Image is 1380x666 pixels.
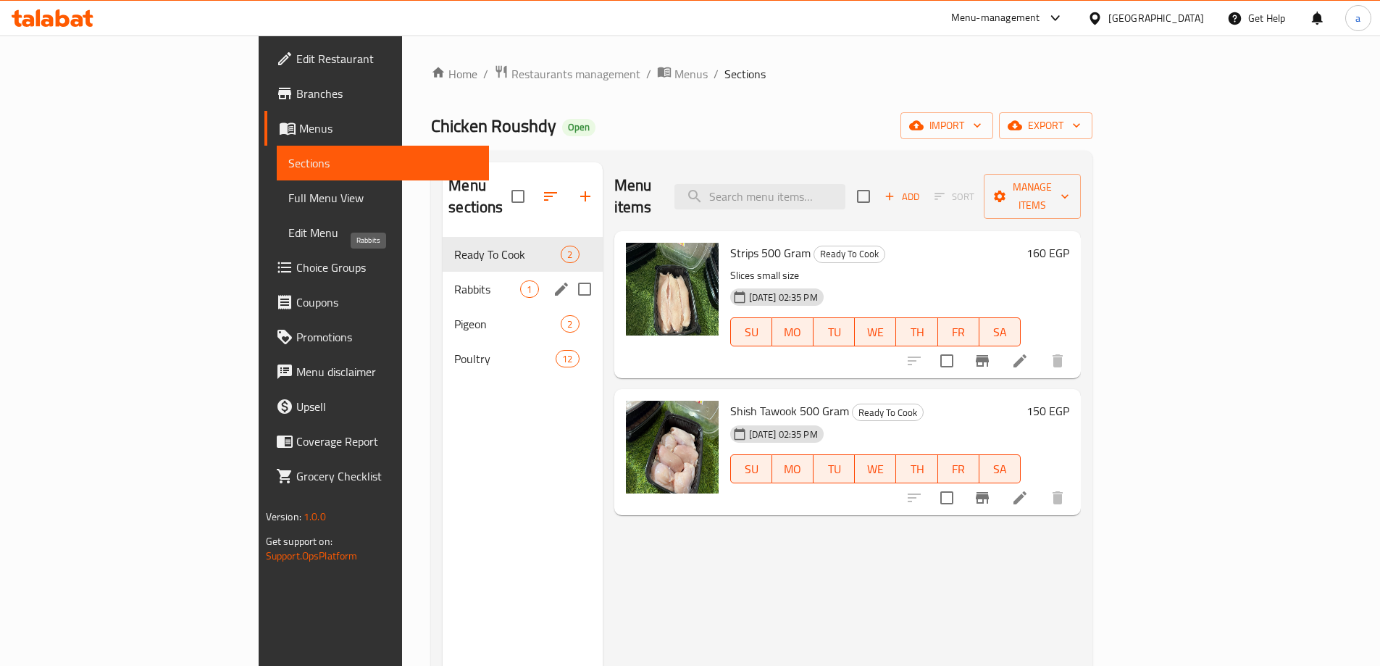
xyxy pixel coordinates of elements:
[879,186,925,208] button: Add
[562,119,595,136] div: Open
[561,248,578,262] span: 2
[264,354,489,389] a: Menu disclaimer
[304,507,326,526] span: 1.0.0
[900,112,993,139] button: import
[814,246,885,262] span: Ready To Cook
[556,352,578,366] span: 12
[443,237,602,272] div: Ready To Cook2
[1011,489,1029,507] a: Edit menu item
[296,50,477,67] span: Edit Restaurant
[443,231,602,382] nav: Menu sections
[494,64,640,83] a: Restaurants management
[556,350,579,367] div: items
[985,322,1015,343] span: SA
[431,64,1092,83] nav: breadcrumb
[737,322,766,343] span: SU
[852,404,924,421] div: Ready To Cook
[1040,344,1075,378] button: delete
[932,346,962,376] span: Select to update
[984,174,1081,219] button: Manage items
[264,250,489,285] a: Choice Groups
[938,317,979,346] button: FR
[264,459,489,494] a: Grocery Checklist
[288,189,477,207] span: Full Menu View
[730,317,772,346] button: SU
[614,175,658,218] h2: Menu items
[861,459,890,480] span: WE
[296,363,477,380] span: Menu disclaimer
[551,278,572,300] button: edit
[561,315,579,333] div: items
[511,65,640,83] span: Restaurants management
[503,181,533,212] span: Select all sections
[674,184,845,209] input: search
[999,112,1092,139] button: export
[902,459,932,480] span: TH
[932,483,962,513] span: Select to update
[848,181,879,212] span: Select section
[819,322,849,343] span: TU
[979,317,1021,346] button: SA
[855,317,896,346] button: WE
[296,398,477,415] span: Upsell
[264,285,489,320] a: Coupons
[296,467,477,485] span: Grocery Checklist
[743,291,824,304] span: [DATE] 02:35 PM
[568,179,603,214] button: Add section
[882,188,921,205] span: Add
[521,283,538,296] span: 1
[266,532,333,551] span: Get support on:
[646,65,651,83] li: /
[296,294,477,311] span: Coupons
[1011,117,1081,135] span: export
[855,454,896,483] button: WE
[1040,480,1075,515] button: delete
[1108,10,1204,26] div: [GEOGRAPHIC_DATA]
[296,433,477,450] span: Coverage Report
[626,401,719,494] img: Shish Tawook 500 Gram
[533,179,568,214] span: Sort sections
[861,322,890,343] span: WE
[772,454,814,483] button: MO
[296,259,477,276] span: Choice Groups
[896,317,937,346] button: TH
[277,146,489,180] a: Sections
[443,272,602,307] div: Rabbits1edit
[454,315,561,333] span: Pigeon
[277,180,489,215] a: Full Menu View
[1026,401,1069,421] h6: 150 EGP
[431,109,556,142] span: Chicken Roushdy
[724,65,766,83] span: Sections
[626,243,719,336] img: Strips 500 Gram
[1026,243,1069,263] h6: 160 EGP
[264,76,489,111] a: Branches
[264,424,489,459] a: Coverage Report
[296,328,477,346] span: Promotions
[714,65,719,83] li: /
[819,459,849,480] span: TU
[1355,10,1360,26] span: a
[730,267,1021,285] p: Slices small size
[853,404,923,421] span: Ready To Cook
[288,154,477,172] span: Sections
[454,350,556,367] span: Poultry
[730,242,811,264] span: Strips 500 Gram
[814,317,855,346] button: TU
[443,341,602,376] div: Poultry12
[277,215,489,250] a: Edit Menu
[737,459,766,480] span: SU
[730,400,849,422] span: Shish Tawook 500 Gram
[965,344,1000,378] button: Branch-specific-item
[266,546,358,565] a: Support.OpsPlatform
[264,111,489,146] a: Menus
[674,65,708,83] span: Menus
[965,480,1000,515] button: Branch-specific-item
[657,64,708,83] a: Menus
[778,459,808,480] span: MO
[1011,352,1029,370] a: Edit menu item
[912,117,982,135] span: import
[778,322,808,343] span: MO
[814,454,855,483] button: TU
[995,178,1069,215] span: Manage items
